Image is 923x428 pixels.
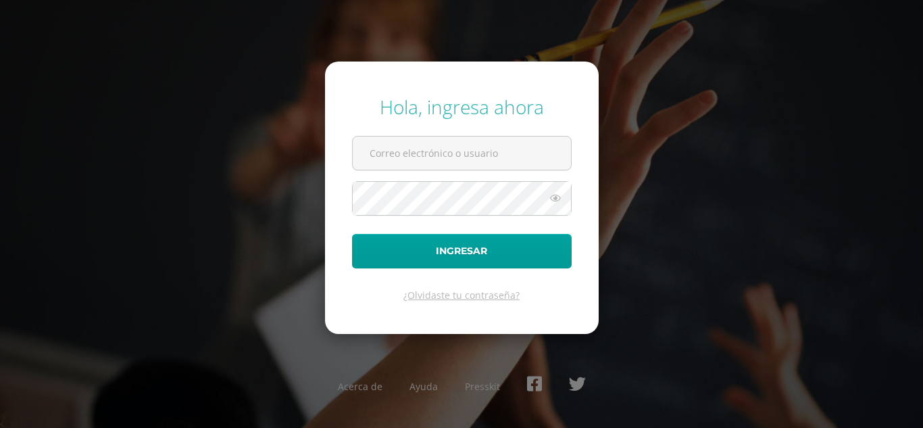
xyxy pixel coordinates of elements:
[352,94,572,120] div: Hola, ingresa ahora
[409,380,438,393] a: Ayuda
[403,289,520,302] a: ¿Olvidaste tu contraseña?
[338,380,382,393] a: Acerca de
[465,380,500,393] a: Presskit
[353,137,571,170] input: Correo electrónico o usuario
[352,234,572,268] button: Ingresar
